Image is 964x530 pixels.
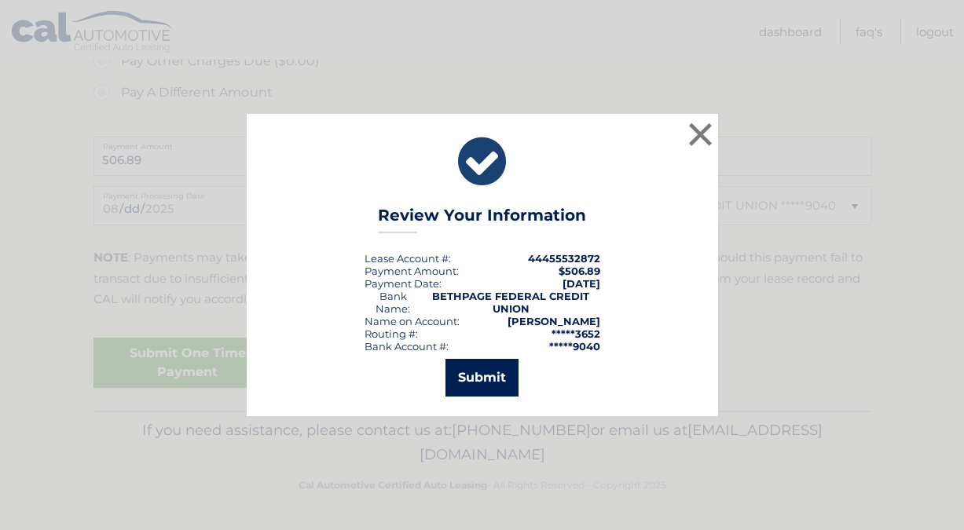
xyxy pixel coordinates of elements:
[508,315,600,327] strong: [PERSON_NAME]
[563,277,600,290] span: [DATE]
[365,252,451,265] div: Lease Account #:
[528,252,600,265] strong: 44455532872
[378,206,586,233] h3: Review Your Information
[445,359,519,397] button: Submit
[685,119,717,150] button: ×
[432,290,589,315] strong: BETHPAGE FEDERAL CREDIT UNION
[365,277,442,290] div: :
[365,290,423,315] div: Bank Name:
[365,340,449,353] div: Bank Account #:
[365,315,460,327] div: Name on Account:
[365,327,418,340] div: Routing #:
[365,277,439,290] span: Payment Date
[559,265,600,277] span: $506.89
[365,265,459,277] div: Payment Amount:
